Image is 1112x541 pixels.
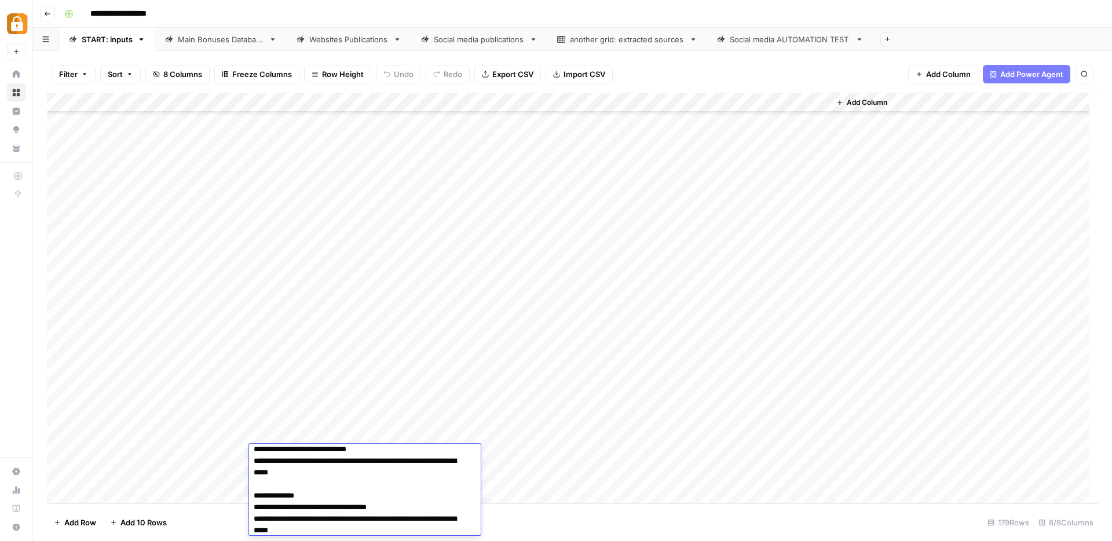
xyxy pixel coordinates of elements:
div: Social media AUTOMATION TEST [730,34,851,45]
span: Add 10 Rows [120,517,167,528]
button: 8 Columns [145,65,210,83]
span: 8 Columns [163,68,202,80]
span: Add Power Agent [1000,68,1063,80]
span: Filter [59,68,78,80]
div: START: inputs [82,34,133,45]
button: Add Power Agent [983,65,1070,83]
button: Filter [52,65,96,83]
button: Row Height [304,65,371,83]
div: another grid: extracted sources [570,34,685,45]
span: Sort [108,68,123,80]
button: Add Column [832,95,892,110]
a: Home [7,65,25,83]
button: Add Row [47,513,103,532]
span: Row Height [322,68,364,80]
span: Redo [444,68,462,80]
a: Websites Publications [287,28,411,51]
span: Undo [394,68,414,80]
span: Add Column [847,97,887,108]
span: Export CSV [492,68,533,80]
a: another grid: extracted sources [547,28,707,51]
button: Workspace: Adzz [7,9,25,38]
div: Social media publications [434,34,525,45]
div: 179 Rows [983,513,1034,532]
a: Your Data [7,139,25,158]
button: Redo [426,65,470,83]
button: Add 10 Rows [103,513,174,532]
a: Usage [7,481,25,499]
button: Add Column [908,65,978,83]
button: Export CSV [474,65,541,83]
a: Social media publications [411,28,547,51]
span: Add Column [926,68,971,80]
span: Add Row [64,517,96,528]
a: Learning Hub [7,499,25,518]
div: 8/8 Columns [1034,513,1098,532]
button: Sort [100,65,141,83]
div: Websites Publications [309,34,389,45]
a: START: inputs [59,28,155,51]
a: Settings [7,462,25,481]
a: Social media AUTOMATION TEST [707,28,873,51]
button: Undo [376,65,421,83]
a: Insights [7,102,25,120]
button: Import CSV [546,65,613,83]
img: Adzz Logo [7,13,28,34]
button: Freeze Columns [214,65,299,83]
a: Opportunities [7,120,25,139]
span: Freeze Columns [232,68,292,80]
div: Main Bonuses Database [178,34,264,45]
span: Import CSV [564,68,605,80]
a: Main Bonuses Database [155,28,287,51]
a: Browse [7,83,25,102]
button: Help + Support [7,518,25,536]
